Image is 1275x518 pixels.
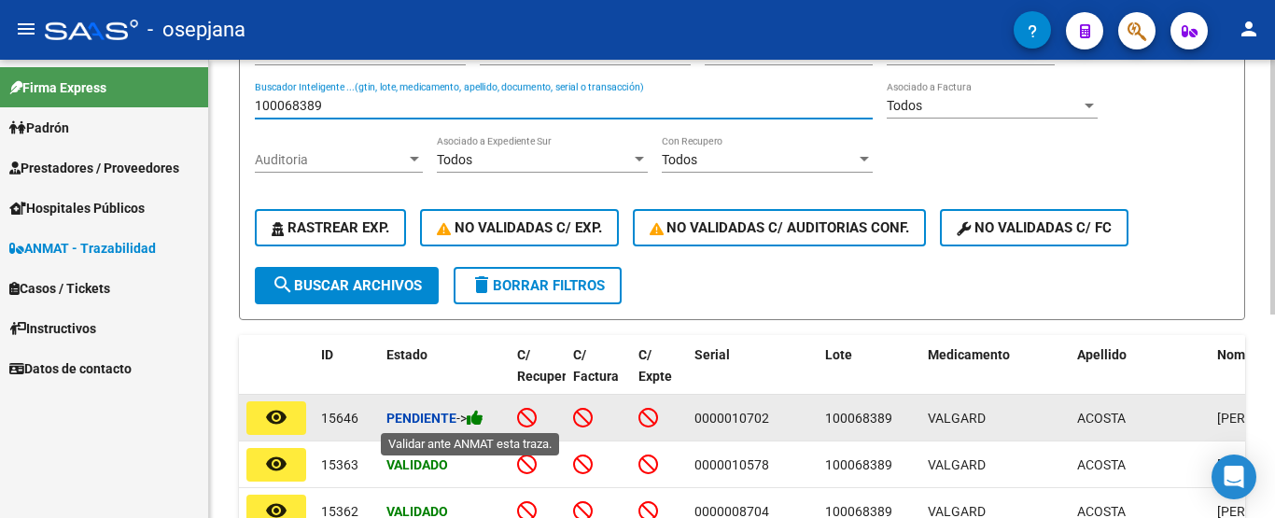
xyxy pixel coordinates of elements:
span: Buscar Archivos [272,277,422,294]
mat-icon: person [1238,18,1260,40]
strong: Validado [386,457,448,472]
datatable-header-cell: C/ Expte [631,335,687,417]
span: Instructivos [9,318,96,339]
button: Buscar Archivos [255,267,439,304]
span: Hospitales Públicos [9,198,145,218]
span: Todos [437,152,472,167]
span: Apellido [1077,347,1127,362]
mat-icon: search [272,273,294,296]
datatable-header-cell: C/ Factura [566,335,631,417]
datatable-header-cell: Apellido [1070,335,1210,417]
span: Datos de contacto [9,358,132,379]
span: - osepjana [147,9,245,50]
strong: Pendiente [386,411,456,426]
mat-icon: remove_red_eye [265,453,287,475]
span: Lote [825,347,852,362]
span: C/ Factura [573,347,619,384]
span: ACOSTA [1077,411,1126,426]
span: C/ Expte [638,347,672,384]
span: No Validadas c/ Auditorias Conf. [650,219,910,236]
span: Prestadores / Proveedores [9,158,179,178]
datatable-header-cell: C/ Recupero [510,335,566,417]
button: No Validadas c/ Auditorias Conf. [633,209,927,246]
datatable-header-cell: Medicamento [920,335,1070,417]
span: Estado [386,347,427,362]
span: Medicamento [928,347,1010,362]
span: Nombre [1217,347,1265,362]
span: Auditoria [255,152,406,168]
span: Casos / Tickets [9,278,110,299]
button: No validadas c/ FC [940,209,1128,246]
datatable-header-cell: ID [314,335,379,417]
span: -> [456,411,483,426]
span: 15646 [321,411,358,426]
span: No validadas c/ FC [957,219,1112,236]
mat-icon: remove_red_eye [265,406,287,428]
span: ID [321,347,333,362]
span: Rastrear Exp. [272,219,389,236]
span: VALGARD [928,457,986,472]
span: Todos [662,152,697,167]
button: No Validadas c/ Exp. [420,209,619,246]
datatable-header-cell: Estado [379,335,510,417]
mat-icon: menu [15,18,37,40]
span: Padrón [9,118,69,138]
span: 100068389 [825,411,892,426]
span: 15363 [321,457,358,472]
span: 0000010702 [694,411,769,426]
span: 0000010578 [694,457,769,472]
span: Serial [694,347,730,362]
span: No Validadas c/ Exp. [437,219,602,236]
datatable-header-cell: Serial [687,335,818,417]
mat-icon: delete [470,273,493,296]
span: C/ Recupero [517,347,574,384]
span: Firma Express [9,77,106,98]
div: Open Intercom Messenger [1212,455,1256,499]
span: ANMAT - Trazabilidad [9,238,156,259]
button: Open calendar [669,43,689,63]
span: Borrar Filtros [470,277,605,294]
span: VALGARD [928,411,986,426]
button: Rastrear Exp. [255,209,406,246]
span: ACOSTA [1077,457,1126,472]
span: 100068389 [825,457,892,472]
span: Todos [887,98,922,113]
button: Borrar Filtros [454,267,622,304]
datatable-header-cell: Lote [818,335,920,417]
